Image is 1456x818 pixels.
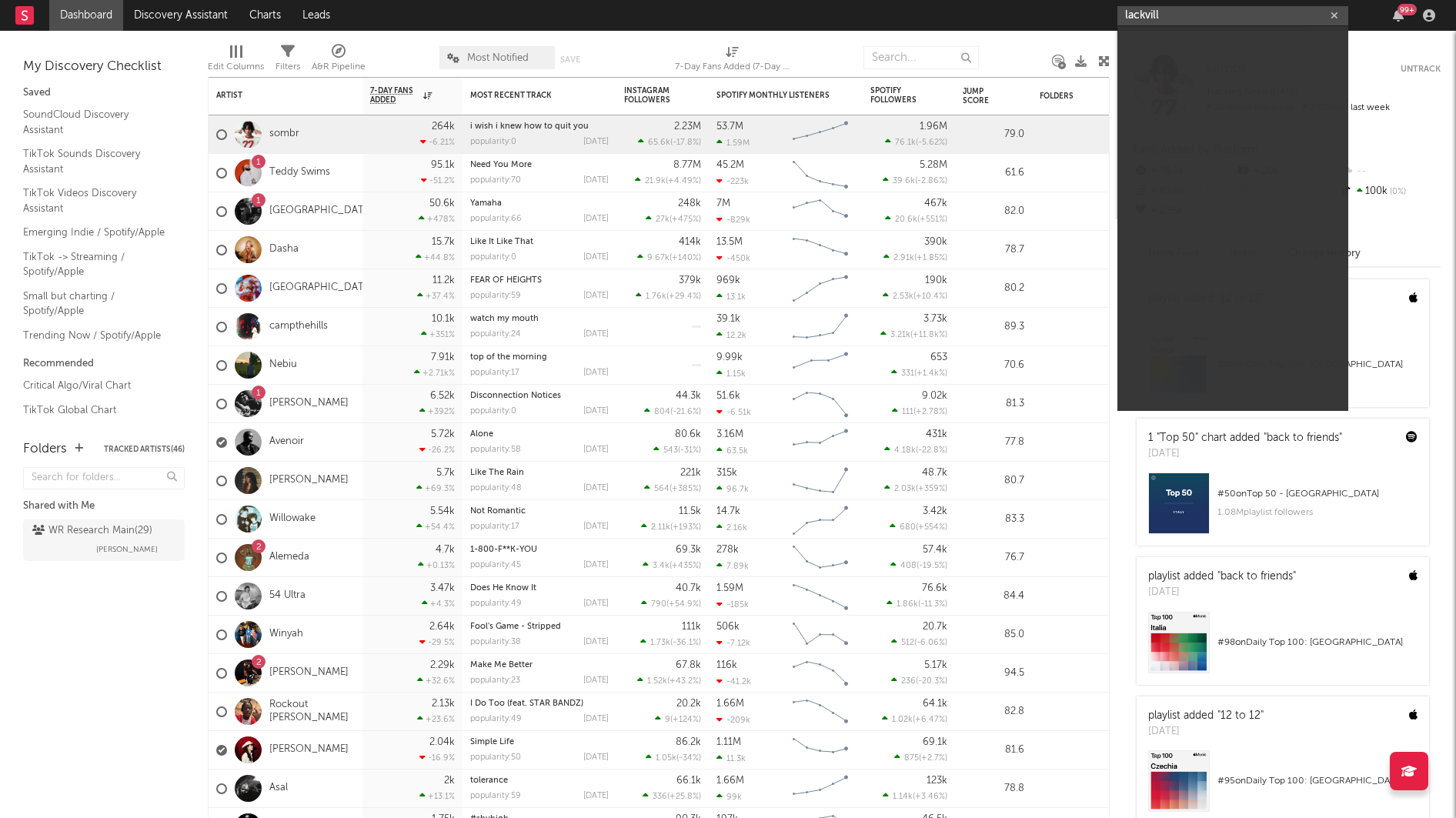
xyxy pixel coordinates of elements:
[918,446,945,455] span: -22.8 %
[23,145,169,177] a: TikTok Sounds Discovery Assistant
[208,58,264,76] div: Edit Columns
[416,522,455,532] div: +54.4 %
[786,539,855,577] svg: Chart title
[679,275,701,285] div: 379k
[1117,26,1348,76] a: Lackvill
[470,699,583,708] a: I Do Too (feat. STAR BANDZ)
[786,385,855,423] svg: Chart title
[470,561,521,569] div: popularity: 45
[675,58,790,76] div: 7-Day Fans Added (7-Day Fans Added)
[716,160,744,170] div: 45.2M
[641,522,701,532] div: ( )
[419,214,455,224] div: +478 %
[893,254,914,262] span: 2.91k
[269,320,328,333] a: campthehills
[470,407,516,416] div: popularity: 0
[895,215,917,224] span: 20.6k
[1217,571,1296,582] a: "back to friends"
[645,177,666,185] span: 21.9k
[716,237,743,247] div: 13.5M
[104,446,185,453] button: Tracked Artists(46)
[1171,87,1341,105] div: [PERSON_NAME]
[583,215,609,223] div: [DATE]
[470,430,609,439] div: Alone
[963,241,1024,259] div: 78.7
[470,199,609,208] div: Yamaha
[920,215,945,224] span: +551 %
[432,122,455,132] div: 264k
[583,176,609,185] div: [DATE]
[786,192,855,231] svg: Chart title
[470,315,539,323] a: watch my mouth
[716,253,750,263] div: -450k
[716,429,743,439] div: 3.16M
[892,406,947,416] div: ( )
[269,743,349,756] a: [PERSON_NAME]
[885,214,947,224] div: ( )
[470,507,609,516] div: Not Romantic
[917,369,945,378] span: +1.4k %
[470,353,547,362] a: top of the morning
[583,330,609,339] div: [DATE]
[1217,772,1418,790] div: # 95 on Daily Top 100: [GEOGRAPHIC_DATA]
[23,467,185,489] input: Search for folders...
[419,406,455,416] div: +392 %
[672,254,699,262] span: +140 %
[716,407,751,417] div: -6.51k
[470,122,589,131] a: i wish i knew how to quit you
[716,330,746,340] div: 12.2k
[23,519,185,561] a: WR Research Main(29)[PERSON_NAME]
[269,166,330,179] a: Teddy Swims
[470,330,521,339] div: popularity: 24
[470,469,524,477] a: Like The Rain
[716,122,743,132] div: 53.7M
[421,175,455,185] div: -51.2 %
[680,446,699,455] span: -31 %
[923,314,947,324] div: 3.73k
[786,500,855,539] svg: Chart title
[786,115,855,154] svg: Chart title
[416,252,455,262] div: +44.8 %
[470,623,561,631] a: Fool's Game - Stripped
[963,87,1001,105] div: Jump Score
[925,275,947,285] div: 190k
[1264,432,1342,443] a: "back to friends"
[900,523,916,532] span: 680
[23,106,169,138] a: SoundCloud Discovery Assistant
[420,137,455,147] div: -6.21 %
[23,327,169,344] a: Trending Now / Spotify/Apple
[863,46,979,69] input: Search...
[963,549,1024,567] div: 76.7
[654,408,670,416] span: 804
[269,205,373,218] a: [GEOGRAPHIC_DATA]
[963,202,1024,221] div: 82.0
[1171,37,1341,55] div: Lackvill
[432,314,455,324] div: 10.1k
[269,551,309,564] a: Alemeda
[1117,226,1348,276] a: BlackVision
[716,391,740,401] div: 51.6k
[1217,710,1264,721] a: "12 to 12"
[470,276,609,285] div: FEAR OF HEIGHTS
[470,253,516,262] div: popularity: 0
[1171,237,1341,255] div: BlackVision
[643,560,701,570] div: ( )
[436,468,455,478] div: 5.7k
[922,391,947,401] div: 9.02k
[930,352,947,362] div: 653
[716,352,743,362] div: 9.99k
[716,523,747,533] div: 2.16k
[673,160,701,170] div: 8.77M
[1171,387,1341,406] div: [PERSON_NAME]
[916,292,945,301] span: +10.4 %
[470,507,526,516] a: Not Romantic
[1137,612,1429,685] a: #98onDaily Top 100: [GEOGRAPHIC_DATA]
[269,666,349,679] a: [PERSON_NAME]
[716,314,740,324] div: 39.1k
[786,462,855,500] svg: Chart title
[624,86,678,105] div: Instagram Followers
[716,484,749,494] div: 96.7k
[786,423,855,462] svg: Chart title
[1117,76,1348,126] a: [PERSON_NAME]
[1148,446,1342,462] div: [DATE]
